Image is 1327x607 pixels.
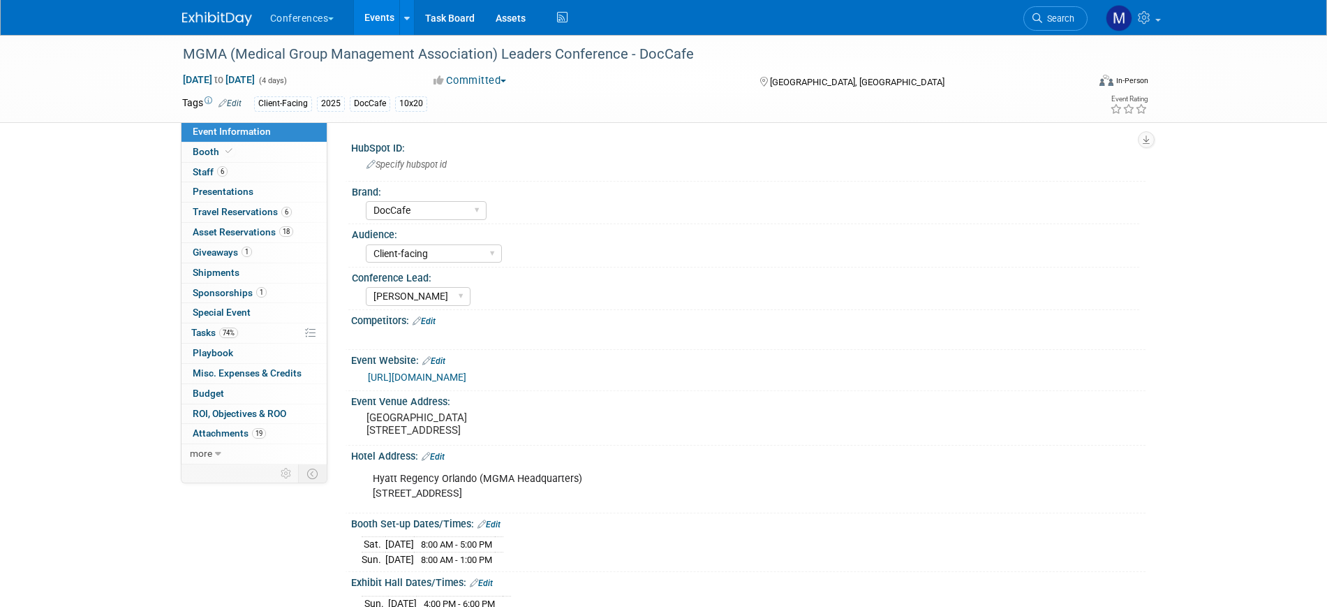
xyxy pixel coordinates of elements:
button: Committed [429,73,512,88]
i: Booth reservation complete [225,147,232,155]
span: Specify hubspot id [366,159,447,170]
div: DocCafe [350,96,390,111]
span: Shipments [193,267,239,278]
span: 6 [281,207,292,217]
a: Budget [181,384,327,404]
span: Travel Reservations [193,206,292,217]
span: Presentations [193,186,253,197]
span: 8:00 AM - 5:00 PM [421,539,492,550]
span: Event Information [193,126,271,137]
a: Edit [218,98,242,108]
span: (4 days) [258,76,287,85]
div: HubSpot ID: [351,138,1146,155]
pre: [GEOGRAPHIC_DATA] [STREET_ADDRESS] [366,411,667,437]
span: 74% [219,328,238,338]
span: Staff [193,166,228,177]
span: 1 [242,247,252,257]
td: Personalize Event Tab Strip [274,465,299,483]
div: Audience: [352,224,1139,242]
a: Edit [470,578,493,588]
a: Staff6 [181,163,327,182]
a: Attachments19 [181,424,327,444]
div: Hotel Address: [351,446,1146,464]
img: Marygrace LeGros [1106,5,1132,31]
div: Event Website: [351,350,1146,368]
span: Misc. Expenses & Credits [193,367,302,379]
a: Misc. Expenses & Credits [181,364,327,383]
a: Edit [477,520,501,529]
a: Event Information [181,122,327,142]
td: Sat. [362,537,385,553]
span: [DATE] [DATE] [182,73,255,86]
div: In-Person [1115,75,1148,86]
div: Conference Lead: [352,268,1139,285]
span: 6 [217,166,228,177]
div: Event Venue Address: [351,391,1146,409]
span: 8:00 AM - 1:00 PM [421,555,492,565]
a: Playbook [181,344,327,363]
span: Attachments [193,427,266,439]
span: 1 [256,287,267,298]
span: more [190,448,212,459]
a: Giveaways1 [181,243,327,263]
span: Sponsorships [193,287,267,298]
a: Edit [413,316,436,326]
span: Booth [193,146,235,157]
div: Competitors: [351,310,1146,328]
td: [DATE] [385,552,414,566]
a: Special Event [181,303,327,323]
span: to [212,74,225,85]
span: Budget [193,388,224,399]
span: 19 [252,428,266,439]
td: [DATE] [385,537,414,553]
a: Tasks74% [181,323,327,343]
a: Search [1023,6,1088,31]
img: Format-Inperson.png [1099,75,1113,86]
div: Brand: [352,182,1139,199]
a: Sponsorships1 [181,284,327,303]
td: Tags [182,96,242,112]
span: ROI, Objectives & ROO [193,408,286,419]
span: Search [1042,13,1074,24]
a: more [181,444,327,464]
a: Asset Reservations18 [181,223,327,242]
span: 18 [279,226,293,237]
div: Event Format [1005,73,1149,94]
span: [GEOGRAPHIC_DATA], [GEOGRAPHIC_DATA] [770,77,944,87]
div: Event Rating [1110,96,1148,103]
div: 2025 [317,96,345,111]
span: Giveaways [193,247,252,258]
a: Shipments [181,263,327,283]
div: Booth Set-up Dates/Times: [351,513,1146,532]
div: Client-Facing [254,96,312,111]
a: Booth [181,142,327,162]
td: Toggle Event Tabs [298,465,327,483]
a: Edit [422,356,445,366]
div: 10x20 [395,96,427,111]
span: Special Event [193,307,251,318]
a: Presentations [181,182,327,202]
td: Sun. [362,552,385,566]
span: Tasks [191,327,238,338]
span: Playbook [193,347,233,358]
a: [URL][DOMAIN_NAME] [368,372,466,383]
img: ExhibitDay [182,12,252,26]
div: Exhibit Hall Dates/Times: [351,572,1146,590]
span: Asset Reservations [193,226,293,237]
a: Travel Reservations6 [181,203,327,222]
div: MGMA (Medical Group Management Association) Leaders Conference - DocCafe [178,42,1067,67]
div: Hyatt Regency Orlando (MGMA Headquarters) [STREET_ADDRESS] [363,465,992,507]
a: ROI, Objectives & ROO [181,404,327,424]
a: Edit [422,452,445,462]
